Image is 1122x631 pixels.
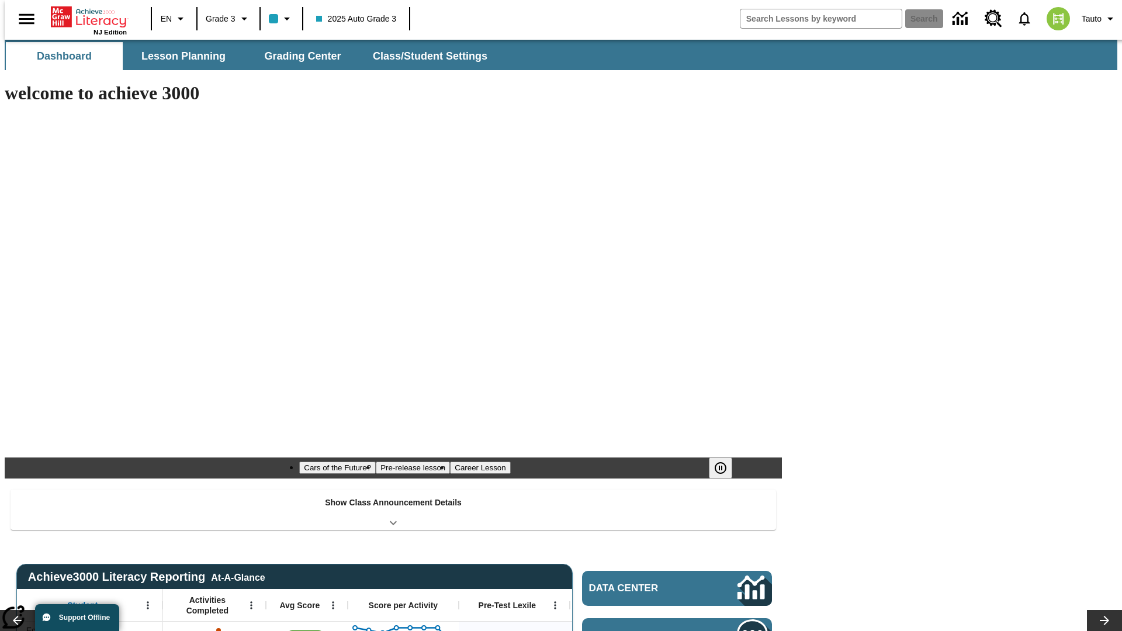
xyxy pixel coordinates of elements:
span: Class/Student Settings [373,50,487,63]
button: Slide 1 Cars of the Future? [299,462,376,474]
button: Open Menu [324,597,342,614]
span: NJ Edition [93,29,127,36]
button: Lesson carousel, Next [1087,610,1122,631]
button: Dashboard [6,42,123,70]
span: Lesson Planning [141,50,226,63]
button: Pause [709,457,732,479]
span: Support Offline [59,613,110,622]
div: Home [51,4,127,36]
span: Avg Score [279,600,320,611]
span: Grade 3 [206,13,236,25]
span: Achieve3000 Literacy Reporting [28,570,265,584]
span: Tauto [1082,13,1102,25]
input: search field [740,9,902,28]
h1: welcome to achieve 3000 [5,82,782,104]
button: Lesson Planning [125,42,242,70]
span: Student [67,600,98,611]
span: Grading Center [264,50,341,63]
button: Open side menu [9,2,44,36]
button: Grade: Grade 3, Select a grade [201,8,256,29]
button: Open Menu [139,597,157,614]
button: Slide 3 Career Lesson [450,462,510,474]
span: 2025 Auto Grade 3 [316,13,397,25]
div: Show Class Announcement Details [11,490,776,530]
button: Select a new avatar [1040,4,1077,34]
span: Activities Completed [169,595,246,616]
a: Notifications [1009,4,1040,34]
span: EN [161,13,172,25]
button: Open Menu [243,597,260,614]
a: Data Center [946,3,978,35]
div: SubNavbar [5,42,498,70]
span: Dashboard [37,50,92,63]
button: Slide 2 Pre-release lesson [376,462,450,474]
p: Show Class Announcement Details [325,497,462,509]
div: SubNavbar [5,40,1117,70]
button: Class color is light blue. Change class color [264,8,299,29]
button: Support Offline [35,604,119,631]
div: Pause [709,457,744,479]
img: avatar image [1047,7,1070,30]
a: Home [51,5,127,29]
button: Grading Center [244,42,361,70]
span: Pre-Test Lexile [479,600,536,611]
button: Class/Student Settings [363,42,497,70]
button: Open Menu [546,597,564,614]
span: Score per Activity [369,600,438,611]
button: Language: EN, Select a language [155,8,193,29]
button: Profile/Settings [1077,8,1122,29]
span: Data Center [589,583,698,594]
a: Resource Center, Will open in new tab [978,3,1009,34]
div: At-A-Glance [211,570,265,583]
a: Data Center [582,571,772,606]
